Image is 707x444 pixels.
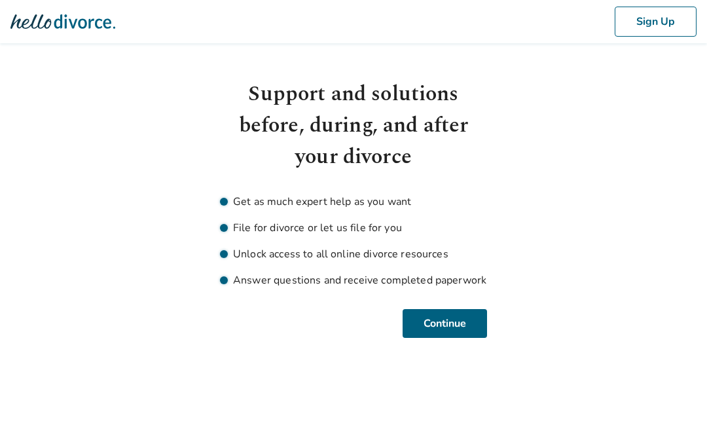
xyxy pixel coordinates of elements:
button: Sign Up [615,7,697,37]
li: Unlock access to all online divorce resources [220,246,487,262]
button: Continue [403,309,487,338]
li: Get as much expert help as you want [220,194,487,210]
h1: Support and solutions before, during, and after your divorce [220,79,487,173]
li: Answer questions and receive completed paperwork [220,272,487,288]
li: File for divorce or let us file for you [220,220,487,236]
img: Hello Divorce Logo [10,9,115,35]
